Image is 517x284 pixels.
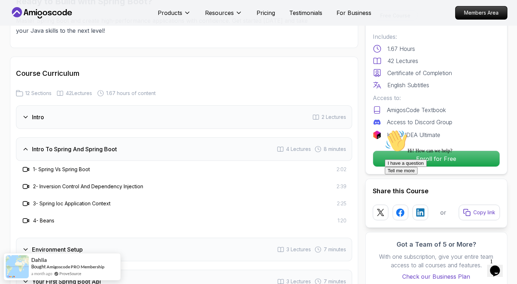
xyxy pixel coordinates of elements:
h2: Share this Course [373,186,500,196]
button: Enroll for Free [373,151,500,167]
iframe: chat widget [382,127,510,252]
p: Enroll for Free [373,151,500,167]
button: Resources [205,9,242,23]
h2: Course Curriculum [16,68,352,78]
p: Certificate of Completion [387,69,452,77]
h3: 4 - Beans [33,217,54,224]
span: 2:02 [336,166,346,173]
h3: 1 - Spring Vs Spring Boot [33,166,90,173]
p: Members Area [456,6,507,19]
button: Tell me more [3,40,36,48]
h3: Intro To Spring And Spring Boot [32,145,117,153]
span: Hi! How can we help? [3,21,70,27]
h3: Environment Setup [32,245,83,254]
span: 2 Lectures [322,114,346,121]
p: 1.67 Hours [387,44,415,53]
p: English Subtitles [387,81,429,89]
a: Check our Business Plan [373,272,500,281]
span: a month ago [31,270,52,277]
span: 7 minutes [324,246,346,253]
p: Master Spring Boot and create high-performance applications with confidence. Get started [DATE] a... [16,16,318,36]
a: Members Area [455,6,507,20]
button: Environment Setup3 Lectures 7 minutes [16,238,352,261]
span: 12 Sections [25,90,52,97]
p: 42 Lectures [387,57,418,65]
span: 2:25 [337,200,346,207]
a: Pricing [257,9,275,17]
button: Intro To Spring And Spring Boot4 Lectures 8 minutes [16,137,352,161]
span: 2:39 [336,183,346,190]
a: Amigoscode PRO Membership [47,264,104,269]
p: AmigosCode Textbook [387,106,446,114]
h3: 2 - Inversion Control And Dependency Injection [33,183,143,190]
div: 👋Hi! How can we help?I have a questionTell me more [3,3,131,48]
span: Dahlia [31,257,47,263]
img: jetbrains logo [373,131,381,139]
h3: Intro [32,113,44,121]
span: 4 Lectures [286,146,311,153]
span: 8 minutes [324,146,346,153]
button: Products [158,9,191,23]
p: Products [158,9,182,17]
span: 1.67 hours of content [106,90,156,97]
span: Bought [31,264,46,269]
h3: 3 - Spring Ioc Application Context [33,200,111,207]
button: I have a question [3,33,45,40]
img: provesource social proof notification image [6,255,29,278]
p: With one subscription, give your entire team access to all courses and features. [373,252,500,269]
button: Intro2 Lectures [16,105,352,129]
iframe: chat widget [487,256,510,277]
img: :wave: [3,3,26,26]
h3: Got a Team of 5 or More? [373,240,500,249]
p: Access to: [373,94,500,102]
span: 1:20 [338,217,346,224]
a: ProveSource [59,270,81,277]
p: Access to Discord Group [387,118,452,126]
a: Testimonials [289,9,322,17]
span: 3 Lectures [286,246,311,253]
a: For Business [336,9,371,17]
p: Resources [205,9,234,17]
span: 42 Lectures [66,90,92,97]
p: Includes: [373,32,500,41]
